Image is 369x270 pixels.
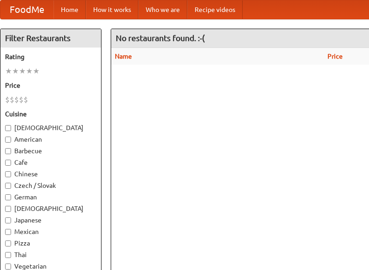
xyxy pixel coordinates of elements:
input: Japanese [5,217,11,223]
li: $ [24,95,28,105]
a: Home [54,0,86,19]
input: American [5,137,11,143]
input: Mexican [5,229,11,235]
label: Czech / Slovak [5,181,96,190]
input: [DEMOGRAPHIC_DATA] [5,206,11,212]
h5: Rating [5,52,96,61]
h5: Cuisine [5,109,96,119]
li: ★ [12,66,19,76]
label: [DEMOGRAPHIC_DATA] [5,123,96,132]
li: $ [14,95,19,105]
input: Vegetarian [5,264,11,270]
label: Cafe [5,158,96,167]
label: Thai [5,250,96,259]
li: ★ [5,66,12,76]
label: German [5,192,96,202]
li: $ [19,95,24,105]
h5: Price [5,81,96,90]
input: [DEMOGRAPHIC_DATA] [5,125,11,131]
input: Czech / Slovak [5,183,11,189]
input: Pizza [5,240,11,246]
li: ★ [19,66,26,76]
label: Japanese [5,216,96,225]
input: Cafe [5,160,11,166]
label: [DEMOGRAPHIC_DATA] [5,204,96,213]
a: Recipe videos [187,0,243,19]
label: Mexican [5,227,96,236]
input: Thai [5,252,11,258]
label: Barbecue [5,146,96,156]
input: Barbecue [5,148,11,154]
a: Name [115,53,132,60]
a: Price [327,53,343,60]
label: Chinese [5,169,96,179]
a: Who we are [138,0,187,19]
li: $ [5,95,10,105]
li: ★ [26,66,33,76]
input: German [5,194,11,200]
label: American [5,135,96,144]
ng-pluralize: No restaurants found. :-( [116,34,205,42]
li: $ [10,95,14,105]
h4: Filter Restaurants [0,29,101,48]
input: Chinese [5,171,11,177]
a: FoodMe [0,0,54,19]
label: Pizza [5,239,96,248]
li: ★ [33,66,40,76]
a: How it works [86,0,138,19]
